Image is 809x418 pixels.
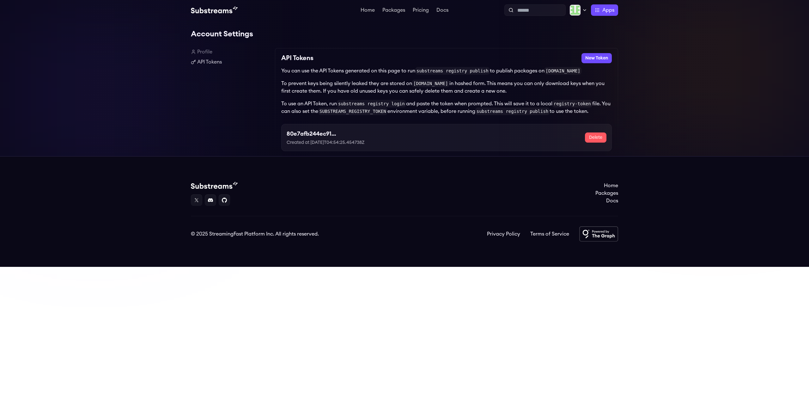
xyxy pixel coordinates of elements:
p: You can use the API Tokens generated on this page to run to publish packages on [281,67,612,75]
a: Home [359,8,376,14]
h1: Account Settings [191,28,618,40]
a: Terms of Service [530,230,569,238]
code: registry-token [552,100,592,108]
img: Substream's logo [191,6,238,14]
span: Apps [602,6,614,14]
button: Delete [585,132,606,143]
code: [DOMAIN_NAME] [412,80,449,87]
a: Packages [595,189,618,197]
h2: API Tokens [281,53,313,63]
p: To prevent keys being silently leaked they are stored on in hashed form. This means you can only ... [281,80,612,95]
a: Packages [381,8,406,14]
a: Docs [435,8,450,14]
button: New Token [581,53,612,63]
p: To use an API Token, run and paste the token when prompted. This will save it to a local file. Yo... [281,100,612,115]
code: substreams registry login [337,100,406,108]
img: Profile [569,4,581,16]
code: SUBSTREAMS_REGISTRY_TOKEN [318,108,387,115]
img: Powered by The Graph [579,226,618,242]
h3: 80e7afb244ec91f5bc8851ec29edea47 [287,129,338,138]
div: © 2025 StreamingFast Platform Inc. All rights reserved. [191,230,319,238]
img: Substream's logo [191,182,238,189]
a: Pricing [411,8,430,14]
a: Profile [191,48,270,56]
a: Docs [595,197,618,205]
p: Created at [DATE]T04:54:25.454738Z [287,139,389,146]
a: Privacy Policy [487,230,520,238]
code: substreams registry publish [415,67,490,75]
a: API Tokens [191,58,270,66]
code: substreams registry publish [475,108,550,115]
a: Home [595,182,618,189]
code: [DOMAIN_NAME] [544,67,582,75]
